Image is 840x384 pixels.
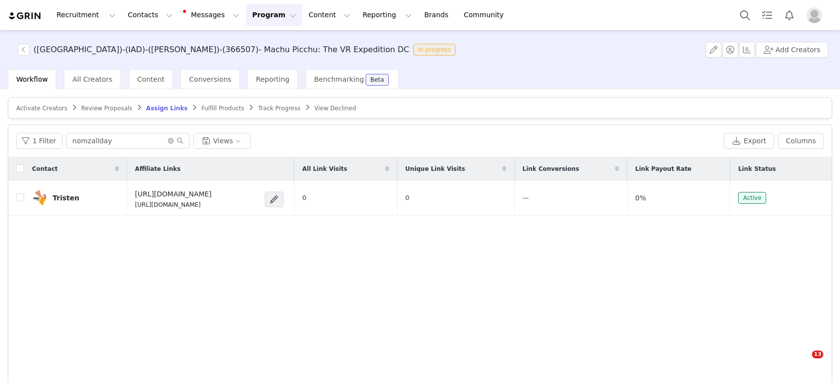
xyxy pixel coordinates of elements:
span: 0% [635,193,646,203]
input: Search... [66,133,189,149]
button: Columns [778,133,824,149]
span: Affiliate Links [135,164,180,173]
span: Unique Link Visits [405,164,466,173]
h3: ([GEOGRAPHIC_DATA])-(IAD)-([PERSON_NAME])-(366507)- Machu Picchu: The VR Expedition DC [33,44,409,56]
button: Recruitment [51,4,122,26]
span: 13 [812,351,823,358]
span: Contact [32,164,58,173]
button: Contacts [122,4,179,26]
span: Link Conversions [523,164,579,173]
button: Search [734,4,756,26]
span: [object Object] [18,44,460,56]
span: Link Payout Rate [635,164,691,173]
span: Review Proposals [81,105,132,112]
a: Brands [418,4,457,26]
button: Profile [801,7,832,23]
a: Tristen [32,190,119,206]
button: Content [303,4,356,26]
div: Tristen [53,194,79,202]
img: 39077230-2caf-486d-8e90-36e7f6baef6e--s.jpg [32,190,48,206]
span: View Declined [314,105,356,112]
button: Views [193,133,251,149]
span: In progress [413,44,456,56]
button: Notifications [778,4,800,26]
span: Track Progress [258,105,300,112]
button: Program [246,4,302,26]
span: Conversions [189,75,231,83]
span: Content [137,75,165,83]
span: Assign Links [146,105,187,112]
p: [URL][DOMAIN_NAME] [135,200,212,209]
span: Activate Creators [16,105,67,112]
button: 1 Filter [16,133,62,149]
button: Reporting [357,4,418,26]
span: Link Status [738,164,776,173]
span: Active [738,192,766,204]
button: Messages [179,4,246,26]
span: All Creators [72,75,112,83]
a: Tasks [756,4,778,26]
span: 0 [405,194,409,201]
div: Beta [371,77,384,83]
a: Community [458,4,514,26]
span: — [523,194,529,201]
i: icon: close-circle [168,138,174,144]
span: Workflow [16,75,48,83]
span: All Link Visits [302,164,347,173]
span: Benchmarking [314,75,364,83]
img: placeholder-profile.jpg [807,7,822,23]
button: Export [724,133,774,149]
span: 0 [302,194,306,201]
button: Add Creators [756,42,828,58]
i: icon: search [177,137,184,144]
iframe: Intercom live chat [792,351,815,374]
img: grin logo [8,11,42,21]
span: Fulfill Products [201,105,244,112]
h4: [URL][DOMAIN_NAME] [135,189,212,199]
